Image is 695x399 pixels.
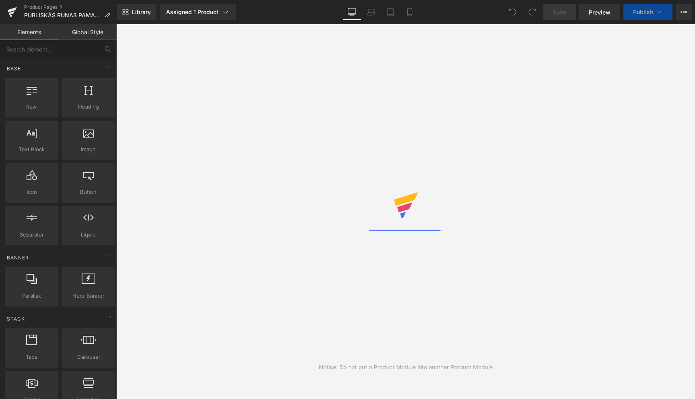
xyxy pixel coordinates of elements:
span: Tabs [7,353,56,361]
button: Undo [505,4,521,20]
a: Product Pages [24,4,117,10]
span: Image [64,145,113,154]
span: Preview [589,8,611,16]
a: Desktop [342,4,362,20]
span: Publish [633,9,653,15]
span: Icon [7,188,56,196]
span: Liquid [64,230,113,239]
span: Library [132,8,151,16]
span: Parallax [7,292,56,300]
button: Redo [524,4,540,20]
span: Separator [7,230,56,239]
a: Laptop [362,4,381,20]
span: PUBLISKĀS RUNAS PAMATI-2 [24,12,101,19]
span: Hero Banner [64,292,113,300]
a: Preview [579,4,620,20]
div: Assigned 1 Product [166,8,230,16]
div: Notice: Do not put a Product Module into another Product Module [319,363,493,372]
a: New Library [117,4,156,20]
span: Heading [64,103,113,111]
button: More [676,4,692,20]
span: Row [7,103,56,111]
span: Save [553,8,566,16]
span: Stack [6,315,26,323]
span: Text Block [7,145,56,154]
a: Tablet [381,4,400,20]
span: Button [64,188,113,196]
button: Publish [623,4,672,20]
span: Base [6,65,22,72]
a: Global Style [58,24,117,40]
a: Mobile [400,4,419,20]
span: Carousel [64,353,113,361]
span: Banner [6,254,30,261]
